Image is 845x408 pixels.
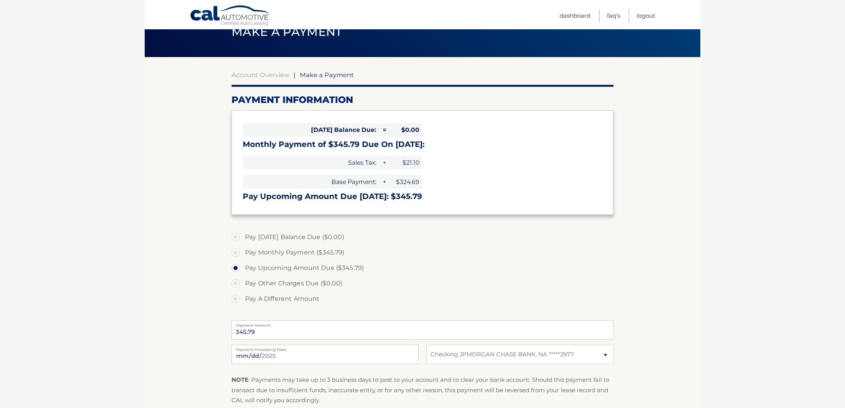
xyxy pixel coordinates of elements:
[243,192,602,201] h3: Pay Upcoming Amount Due [DATE]: $345.79
[300,71,354,79] span: Make a Payment
[243,140,602,149] h3: Monthly Payment of $345.79 Due On [DATE]:
[380,123,387,137] span: =
[294,71,296,79] span: |
[190,5,271,27] a: Cal Automotive
[243,175,379,189] span: Base Payment:
[232,276,613,291] label: Pay Other Charges Due ($0.00)
[637,9,655,22] a: Logout
[232,345,419,364] input: Payment Date
[232,25,342,39] span: Make a Payment
[232,376,248,383] strong: NOTE
[232,260,613,276] label: Pay Upcoming Amount Due ($345.79)
[388,175,422,189] span: $324.69
[243,156,379,169] span: Sales Tax:
[232,71,289,79] a: Account Overview
[559,9,590,22] a: Dashboard
[232,94,613,106] h2: Payment Information
[232,245,613,260] label: Pay Monthly Payment ($345.79)
[380,175,387,189] span: +
[380,156,387,169] span: +
[232,320,613,327] label: Payment Amount
[232,375,613,405] p: : Payments may take up to 3 business days to post to your account and to clear your bank account....
[607,9,620,22] a: FAQ's
[232,291,613,307] label: Pay A Different Amount
[388,156,422,169] span: $21.10
[388,123,422,137] span: $0.00
[232,229,613,245] label: Pay [DATE] Balance Due ($0.00)
[243,123,379,137] span: [DATE] Balance Due:
[232,345,419,351] label: Payment Processing Date
[232,320,613,340] input: Payment Amount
